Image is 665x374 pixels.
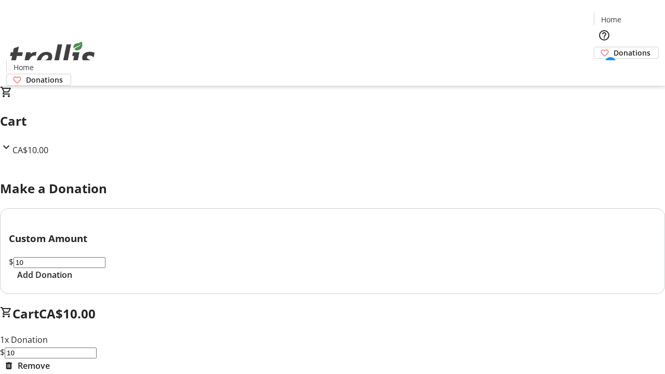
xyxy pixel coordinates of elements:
a: Home [7,62,40,73]
button: Cart [594,59,615,79]
span: Donations [614,47,650,58]
span: CA$10.00 [12,144,48,156]
button: Add Donation [9,269,81,281]
span: Home [14,62,34,73]
span: Home [601,14,621,25]
button: Help [594,25,615,46]
a: Donations [6,74,71,86]
span: $ [9,256,14,268]
span: CA$10.00 [39,305,96,322]
span: Add Donation [17,269,72,281]
a: Donations [594,47,659,59]
span: Donations [26,74,63,85]
img: Orient E2E Organization 2vYDa0Q0Vt's Logo [6,30,99,82]
input: Donation Amount [14,257,105,268]
span: Remove [18,359,50,372]
h3: Custom Amount [9,231,656,246]
input: Donation Amount [5,348,97,358]
a: Home [594,14,628,25]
